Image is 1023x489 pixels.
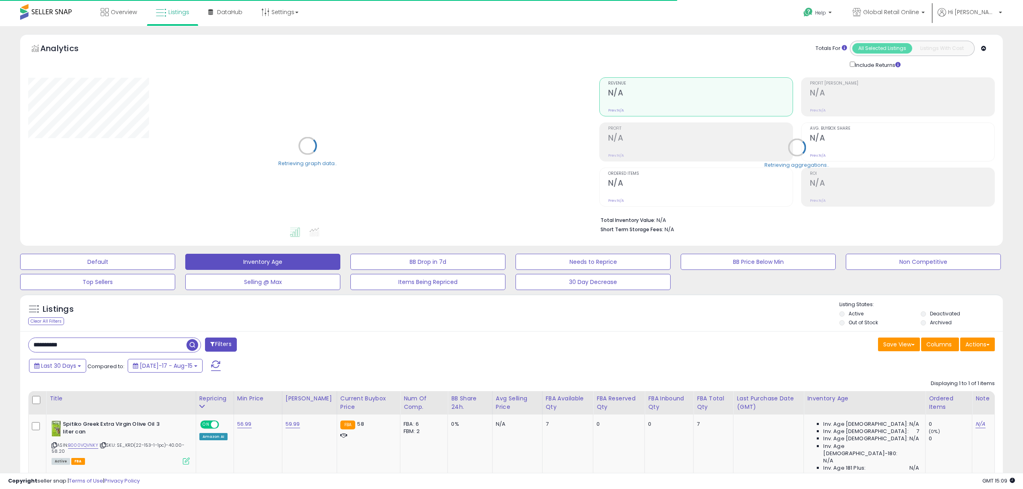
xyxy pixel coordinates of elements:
button: Selling @ Max [185,274,340,290]
a: N/A [975,420,985,428]
div: FBA inbound Qty [648,394,690,411]
div: N/A [496,421,536,428]
div: FBM: 2 [404,428,441,435]
label: Out of Stock [849,319,878,326]
span: N/A [909,421,919,428]
div: ASIN: [52,421,190,464]
div: Avg Selling Price [496,394,539,411]
small: (0%) [929,428,940,435]
button: Items Being Repriced [350,274,505,290]
span: OFF [217,421,230,428]
div: Clear All Filters [28,317,64,325]
button: Save View [878,338,920,351]
span: Columns [926,340,952,348]
div: FBA Reserved Qty [596,394,641,411]
span: 7 [916,428,919,435]
strong: Copyright [8,477,37,485]
img: 51CWzkjgnRL._SL40_.jpg [52,421,61,437]
p: Listing States: [839,301,1003,309]
div: 0% [451,421,486,428]
span: Overview [111,8,137,16]
div: seller snap | | [8,477,140,485]
button: Filters [205,338,236,352]
span: N/A [823,457,833,464]
div: Last Purchase Date (GMT) [737,394,800,411]
div: Num of Comp. [404,394,444,411]
button: [DATE]-17 - Aug-15 [128,359,203,373]
span: Inv. Age 181 Plus: [823,464,866,472]
small: FBA [340,421,355,429]
span: DataHub [217,8,242,16]
div: FBA Available Qty [546,394,590,411]
button: Last 30 Days [29,359,86,373]
div: 7 [546,421,587,428]
span: Inv. Age [DEMOGRAPHIC_DATA]: [823,435,908,442]
div: Current Buybox Price [340,394,397,411]
div: Retrieving graph data.. [278,160,337,167]
div: 0 [929,421,972,428]
span: ON [201,421,211,428]
button: Non Competitive [846,254,1001,270]
div: Note [975,394,991,403]
h5: Listings [43,304,74,315]
button: Needs to Reprice [516,254,671,270]
button: 30 Day Decrease [516,274,671,290]
div: Min Price [237,394,279,403]
span: FBA [71,458,85,465]
span: Inv. Age [DEMOGRAPHIC_DATA]-180: [823,443,919,457]
a: Help [797,1,840,26]
span: 2025-09-15 15:09 GMT [982,477,1015,485]
div: [PERSON_NAME] [286,394,333,403]
div: Displaying 1 to 1 of 1 items [931,380,995,387]
div: Retrieving aggregations.. [764,161,829,168]
div: BB Share 24h. [451,394,489,411]
button: BB Drop in 7d [350,254,505,270]
div: 0 [596,421,638,428]
button: Inventory Age [185,254,340,270]
span: [DATE]-17 - Aug-15 [140,362,193,370]
span: Hi [PERSON_NAME] [948,8,996,16]
b: Spitiko Greek Extra Virgin Olive Oil 3 liter can [63,421,161,437]
span: Inv. Age [DEMOGRAPHIC_DATA]: [823,421,908,428]
button: BB Price Below Min [681,254,836,270]
label: Deactivated [930,310,960,317]
label: Active [849,310,864,317]
button: Listings With Cost [912,43,972,54]
span: Compared to: [87,363,124,370]
a: 56.99 [237,420,252,428]
span: All listings currently available for purchase on Amazon [52,458,70,465]
a: Hi [PERSON_NAME] [938,8,1002,26]
button: Columns [921,338,959,351]
span: 58 [357,420,364,428]
span: Last 30 Days [41,362,76,370]
a: 59.99 [286,420,300,428]
div: Amazon AI [199,433,228,440]
h5: Analytics [40,43,94,56]
div: Inventory Age [807,394,922,403]
span: Global Retail Online [863,8,919,16]
a: B000VQVNKY [68,442,98,449]
button: Top Sellers [20,274,175,290]
div: 0 [929,435,972,442]
div: Ordered Items [929,394,969,411]
div: 0 [648,421,687,428]
button: All Selected Listings [852,43,912,54]
span: Help [815,9,826,16]
div: 7 [697,421,727,428]
button: Default [20,254,175,270]
button: Actions [960,338,995,351]
a: Privacy Policy [104,477,140,485]
span: N/A [909,464,919,472]
span: Inv. Age [DEMOGRAPHIC_DATA]: [823,428,908,435]
a: Terms of Use [69,477,103,485]
label: Archived [930,319,952,326]
div: FBA: 6 [404,421,441,428]
span: Listings [168,8,189,16]
div: Title [50,394,193,403]
span: N/A [909,435,919,442]
div: FBA Total Qty [697,394,730,411]
div: Totals For [816,45,847,52]
div: Repricing [199,394,230,403]
i: Get Help [803,7,813,17]
div: Include Returns [844,60,910,69]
